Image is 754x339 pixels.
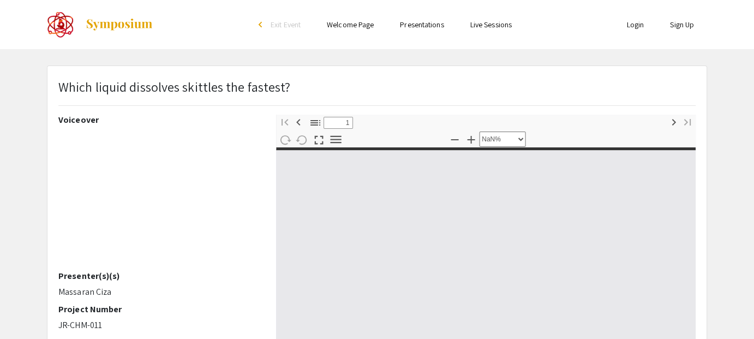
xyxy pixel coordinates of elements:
[327,20,374,29] a: Welcome Page
[58,271,260,281] h2: Presenter(s)(s)
[276,132,294,147] button: Rotate Clockwise
[665,114,683,129] button: Next Page
[470,20,512,29] a: Live Sessions
[400,20,444,29] a: Presentations
[58,286,260,299] p: Massaran Ciza
[306,115,325,130] button: Toggle Sidebar
[58,77,290,97] p: Which liquid dissolves skittles the fastest?
[445,131,464,147] button: Zoom Out
[47,11,74,38] img: The 2022 CoorsTek Denver Metro Regional Science and Engineering Fair
[678,114,697,129] button: Last page
[259,21,265,28] div: arrow_back_ios
[58,304,260,314] h2: Project Number
[324,117,353,129] input: Page
[292,132,311,147] button: Rotate Counterclockwise
[309,131,328,147] button: Switch to Presentation Mode
[47,11,153,38] a: The 2022 CoorsTek Denver Metro Regional Science and Engineering Fair
[276,114,294,129] button: First page
[670,20,694,29] a: Sign Up
[58,319,260,332] p: JR-CHM-011
[85,18,153,31] img: Symposium by ForagerOne
[708,290,746,331] iframe: Chat
[627,20,644,29] a: Login
[479,132,525,147] select: Zoom
[326,132,345,147] button: Tools
[58,115,260,125] h2: Voiceover
[462,131,480,147] button: Zoom In
[271,20,301,29] span: Exit Event
[289,114,308,129] button: Previous Page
